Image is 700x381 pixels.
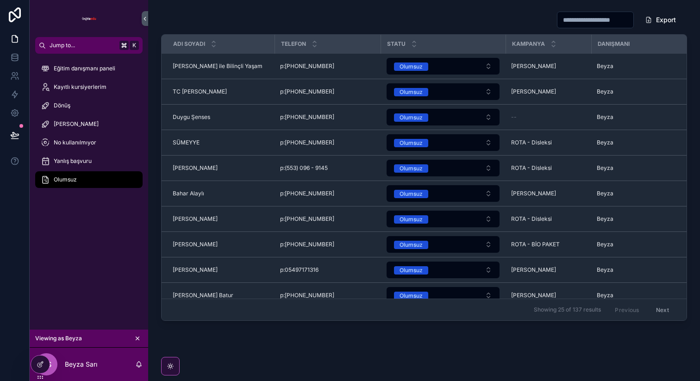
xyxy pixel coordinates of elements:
span: telefon [281,40,306,48]
a: No kullanılmıyor [35,134,143,151]
span: Beyza [597,113,613,121]
button: Select Button [387,160,500,176]
span: Beyza [597,292,613,299]
span: Kayıtlı kursiyerlerim [54,83,106,91]
span: ROTA - BİO PAKET [511,241,560,248]
div: Olumsuz [400,164,423,173]
span: ROTA - Disleksi [511,139,552,146]
span: No kullanılmıyor [54,139,96,146]
p: Beyza Sarı [65,360,97,369]
span: Beyza [597,88,613,95]
span: p:[PHONE_NUMBER] [280,113,334,121]
span: SÜMEYYE [173,139,200,146]
span: [PERSON_NAME] ile Bilinçli Yaşam [173,62,262,70]
span: Statu [387,40,406,48]
div: Olumsuz [400,88,423,96]
button: Select Button [387,58,500,75]
span: Yanlış başvuru [54,157,92,165]
span: [PERSON_NAME] [173,164,218,172]
a: Eğitim danışmanı paneli [35,60,143,77]
span: p:[PHONE_NUMBER] [280,190,334,197]
span: [PERSON_NAME] [173,266,218,274]
button: Jump to...K [35,37,143,54]
button: Select Button [387,262,500,278]
span: p:(553) 096 - 9145 [280,164,328,172]
a: Yanlış başvuru [35,153,143,169]
span: Showing 25 of 137 results [534,306,601,313]
a: Olumsuz [35,171,143,188]
div: Olumsuz [400,113,423,122]
span: Jump to... [50,42,116,49]
span: [PERSON_NAME] [173,215,218,223]
div: Olumsuz [400,139,423,147]
span: [PERSON_NAME] [511,62,556,70]
button: Select Button [387,236,500,253]
a: [PERSON_NAME] [35,116,143,132]
span: p:05497171316 [280,266,319,274]
span: Eğitim danışmanı paneli [54,65,115,72]
span: [PERSON_NAME] [54,120,99,128]
button: Next [650,302,675,317]
span: [PERSON_NAME] [173,241,218,248]
span: Beyza [597,62,613,70]
span: p:[PHONE_NUMBER] [280,139,334,146]
span: K [131,42,138,49]
span: p:[PHONE_NUMBER] [280,62,334,70]
span: p:[PHONE_NUMBER] [280,292,334,299]
span: TC [PERSON_NAME] [173,88,227,95]
span: -- [511,113,517,121]
span: [PERSON_NAME] [511,88,556,95]
span: Bahar Alaylı [173,190,204,197]
span: Duygu Şenses [173,113,210,121]
span: ROTA - Disleksi [511,164,552,172]
span: Viewing as Beyza [35,335,82,342]
span: Beyza [597,215,613,223]
span: adı soyadı [173,40,205,48]
span: p:[PHONE_NUMBER] [280,88,334,95]
button: Select Button [387,109,500,125]
span: Beyza [597,139,613,146]
span: kampanya [512,40,545,48]
span: [PERSON_NAME] Batur [173,292,233,299]
span: ROTA - Disleksi [511,215,552,223]
div: Olumsuz [400,62,423,71]
span: Beyza [597,241,613,248]
span: Olumsuz [54,176,77,183]
div: Olumsuz [400,215,423,224]
span: [PERSON_NAME] [511,292,556,299]
button: Export [637,12,683,28]
div: Olumsuz [400,190,423,198]
div: Olumsuz [400,241,423,249]
div: Olumsuz [400,266,423,275]
div: Olumsuz [400,292,423,300]
span: Danışmanı [598,40,630,48]
span: Beyza [597,266,613,274]
span: Beyza [597,164,613,172]
div: scrollable content [30,54,148,200]
span: p:[PHONE_NUMBER] [280,215,334,223]
img: App logo [81,11,96,26]
a: Kayıtlı kursiyerlerim [35,79,143,95]
span: p:[PHONE_NUMBER] [280,241,334,248]
button: Select Button [387,287,500,304]
span: [PERSON_NAME] [511,266,556,274]
span: [PERSON_NAME] [511,190,556,197]
a: Dönüş [35,97,143,114]
span: Beyza [597,190,613,197]
span: Dönüş [54,102,70,109]
button: Select Button [387,185,500,202]
button: Select Button [387,134,500,151]
button: Select Button [387,83,500,100]
button: Select Button [387,211,500,227]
